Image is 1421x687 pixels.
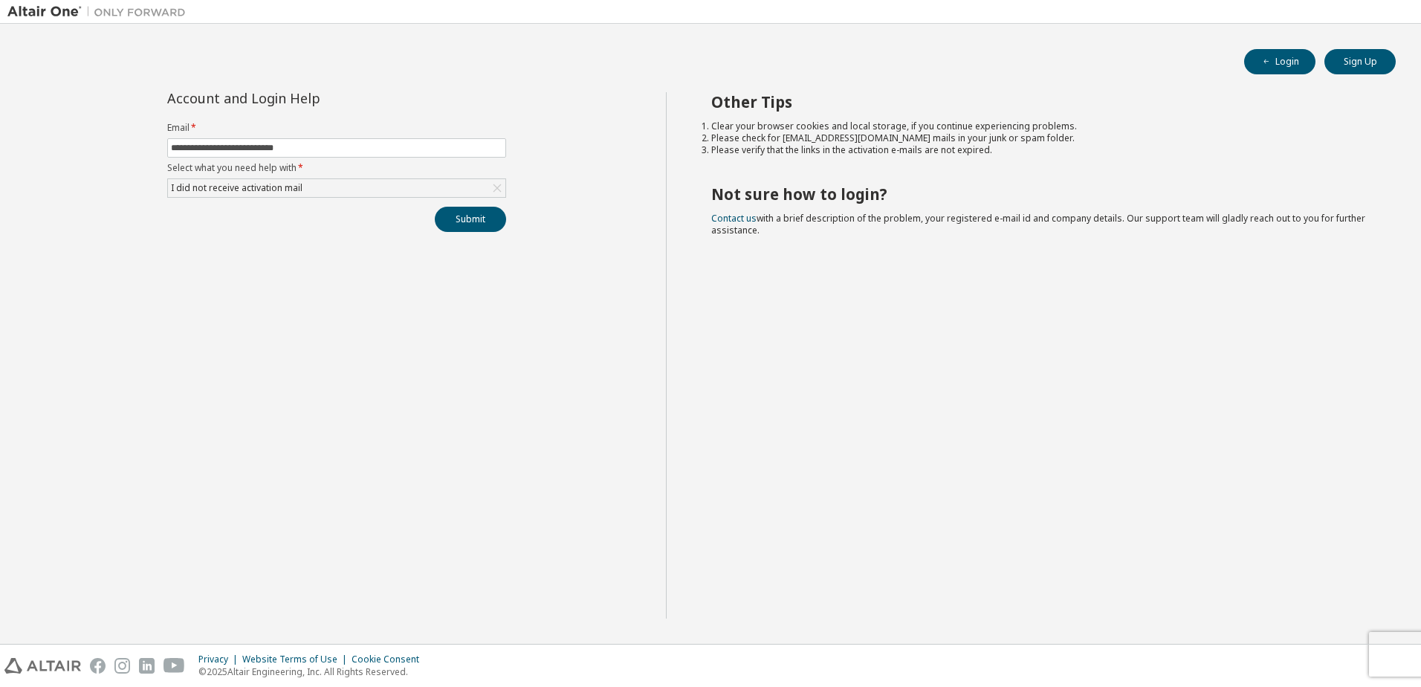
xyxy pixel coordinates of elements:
button: Sign Up [1324,49,1396,74]
div: Privacy [198,654,242,665]
div: Website Terms of Use [242,654,352,665]
h2: Not sure how to login? [711,184,1370,204]
span: with a brief description of the problem, your registered e-mail id and company details. Our suppo... [711,212,1365,236]
li: Please check for [EMAIL_ADDRESS][DOMAIN_NAME] mails in your junk or spam folder. [711,132,1370,144]
label: Email [167,122,506,134]
li: Please verify that the links in the activation e-mails are not expired. [711,144,1370,156]
div: I did not receive activation mail [169,180,305,196]
img: facebook.svg [90,658,106,674]
a: Contact us [711,212,757,225]
button: Submit [435,207,506,232]
img: Altair One [7,4,193,19]
img: linkedin.svg [139,658,155,674]
div: Account and Login Help [167,92,438,104]
p: © 2025 Altair Engineering, Inc. All Rights Reserved. [198,665,428,678]
li: Clear your browser cookies and local storage, if you continue experiencing problems. [711,120,1370,132]
img: youtube.svg [164,658,185,674]
img: instagram.svg [114,658,130,674]
div: I did not receive activation mail [168,179,505,197]
h2: Other Tips [711,92,1370,112]
img: altair_logo.svg [4,658,81,674]
label: Select what you need help with [167,162,506,174]
div: Cookie Consent [352,654,428,665]
button: Login [1244,49,1315,74]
